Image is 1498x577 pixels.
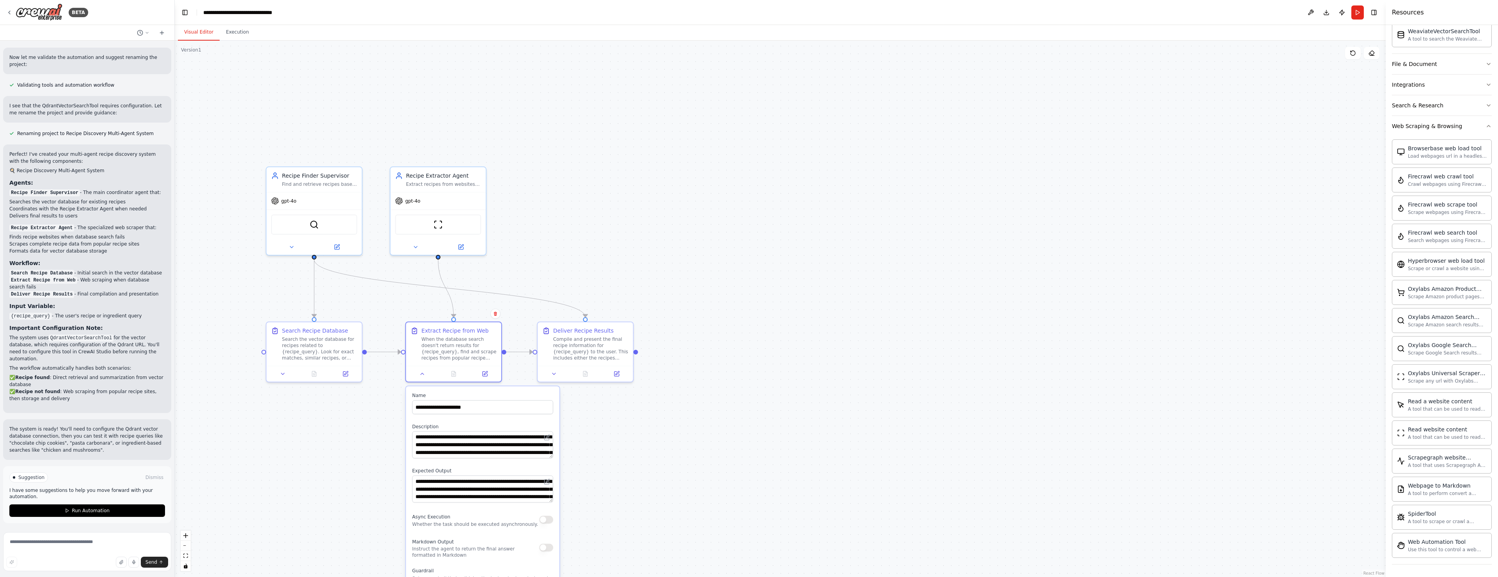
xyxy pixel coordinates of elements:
a: React Flow attribution [1363,571,1384,575]
div: Recipe Finder Supervisor [282,172,357,180]
div: Browserbase web load tool [1408,144,1487,152]
div: Read a website content [1408,397,1487,405]
div: Extract recipes from websites by scraping recipe content for {recipe_query}. Find relevant recipe... [406,181,481,187]
button: Dismiss [144,474,165,481]
div: Scrape webpages using Firecrawl and return the contents [1408,209,1487,215]
li: - Final compilation and presentation [9,290,165,297]
div: Integrations [1392,81,1425,89]
button: No output available [298,369,330,379]
div: Recipe Extractor AgentExtract recipes from websites by scraping recipe content for {recipe_query}... [390,166,486,255]
code: Deliver Recipe Results [9,291,74,298]
span: gpt-4o [405,198,421,204]
h2: 🍳 Recipe Discovery Multi-Agent System [9,167,165,174]
div: Search Recipe DatabaseSearch the vector database for recipes related to {recipe_query}. Look for ... [266,322,362,383]
button: Improve this prompt [6,557,17,568]
img: ScrapeWebsiteTool [433,220,443,229]
label: Guardrail [412,568,553,574]
div: Use this tool to control a web browser and interact with websites using natural language. Capabil... [1408,547,1487,553]
img: OxylabsUniversalScraperTool [1397,373,1405,381]
div: Oxylabs Google Search Scraper tool [1408,341,1487,349]
div: Firecrawl web crawl tool [1408,173,1487,180]
div: File & Document [1392,60,1437,68]
button: File & Document [1392,54,1492,74]
img: OxylabsGoogleSearchScraperTool [1397,345,1405,353]
div: A tool to perform convert a webpage to markdown to make it easier for LLMs to understand [1408,490,1487,497]
div: Firecrawl web scrape tool [1408,201,1487,208]
div: Search webpages using Firecrawl and return the results [1408,237,1487,244]
button: No output available [437,369,470,379]
div: Scrape Google Search results with Oxylabs Google Search Scraper [1408,350,1487,356]
li: Finds recipe websites when database search fails [9,233,165,240]
div: Web Scraping & Browsing [1392,122,1462,130]
div: Search the vector database for recipes related to {recipe_query}. Look for exact matches, similar... [282,336,357,361]
li: Coordinates with the Recipe Extractor Agent when needed [9,205,165,212]
span: Suggestion [18,474,44,481]
g: Edge from 803069c1-fce9-4a11-8dc0-4f683613b583 to c6a62e68-182f-45ed-a22b-4b695069617b [310,260,318,317]
span: Markdown Output [412,539,454,545]
nav: breadcrumb [203,9,291,16]
img: OxylabsAmazonProductScraperTool [1397,288,1405,296]
li: ✅ : Web scraping from popular recipe sites, then storage and delivery [9,388,165,402]
div: Scrape or crawl a website using Hyperbrowser and return the contents in properly formatted markdo... [1408,265,1487,272]
img: ScrapeElementFromWebsiteTool [1397,401,1405,409]
div: SpiderTool [1408,510,1487,518]
div: Search & Research [1392,102,1443,109]
div: Web Scraping & Browsing [1392,136,1492,564]
button: Open in editor [542,477,552,486]
g: Edge from c6a62e68-182f-45ed-a22b-4b695069617b to 154fde2b-4870-47be-b1b8-a57eee7b8f71 [367,348,401,356]
p: The system is ready! You'll need to configure the Qdrant vector database connection, then you can... [9,426,165,454]
div: Scrapegraph website scraper [1408,454,1487,461]
button: Open in side panel [332,369,359,379]
img: FirecrawlScrapeWebsiteTool [1397,204,1405,212]
code: Recipe Finder Supervisor [9,189,80,196]
img: Logo [16,4,62,21]
strong: Important Configuration Note: [9,325,103,331]
button: Send [141,557,168,568]
div: WeaviateVectorSearchTool [1408,27,1487,35]
button: zoom out [181,541,191,551]
div: Recipe Extractor Agent [406,172,481,180]
p: Whether the task should be executed asynchronously. [412,521,538,527]
div: Oxylabs Universal Scraper tool [1408,369,1487,377]
button: Search & Research [1392,95,1492,116]
span: Send [146,559,157,565]
div: Deliver Recipe ResultsCompile and present the final recipe information for {recipe_query} to the ... [537,322,634,383]
strong: Input Variable: [9,303,55,309]
code: Extract Recipe from Web [9,277,77,284]
div: Compile and present the final recipe information for {recipe_query} to the user. This includes ei... [553,336,628,361]
button: zoom in [181,531,191,541]
div: A tool to search the Weaviate database for relevant information on internal documents. [1408,36,1487,42]
span: Validating tools and automation workflow [17,82,114,88]
div: Hyperbrowser web load tool [1408,257,1487,265]
g: Edge from 8bac3080-99f5-4724-b823-8104aed4eaa5 to 154fde2b-4870-47be-b1b8-a57eee7b8f71 [434,260,458,317]
li: - The user's recipe or ingredient query [9,312,165,319]
p: - The main coordinator agent that: [9,189,165,196]
img: ScrapeWebsiteTool [1397,429,1405,437]
button: toggle interactivity [181,561,191,571]
div: Load webpages url in a headless browser using Browserbase and return the contents [1408,153,1487,159]
img: FirecrawlSearchTool [1397,232,1405,240]
button: Run Automation [9,504,165,517]
div: Scrape Amazon product pages with Oxylabs Amazon Product Scraper [1408,294,1487,300]
div: A tool to scrape or crawl a website and return LLM-ready content. [1408,518,1487,525]
div: Search Recipe Database [282,327,348,335]
p: - The specialized web scraper that: [9,224,165,231]
p: I see that the QdrantVectorSearchTool requires configuration. Let me rename the project and provi... [9,102,165,116]
button: fit view [181,551,191,561]
li: Scrapes complete recipe data from popular recipe sites [9,240,165,248]
button: Open in side panel [315,242,359,252]
div: Oxylabs Amazon Product Scraper tool [1408,285,1487,293]
div: Version 1 [181,47,201,53]
span: Async Execution [412,514,451,520]
button: Upload files [116,557,127,568]
p: Perfect! I've created your multi-agent recipe discovery system with the following components: [9,151,165,165]
button: Visual Editor [178,24,220,41]
label: Name [412,392,553,399]
strong: Recipe not found [15,389,60,394]
button: Click to speak your automation idea [128,557,139,568]
img: StagehandTool [1397,541,1405,549]
p: I have some suggestions to help you move forward with your automation. [9,487,165,500]
p: Now let me validate the automation and suggest renaming the project: [9,54,165,68]
button: No output available [569,369,602,379]
li: - Web scraping when database search fails [9,276,165,290]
